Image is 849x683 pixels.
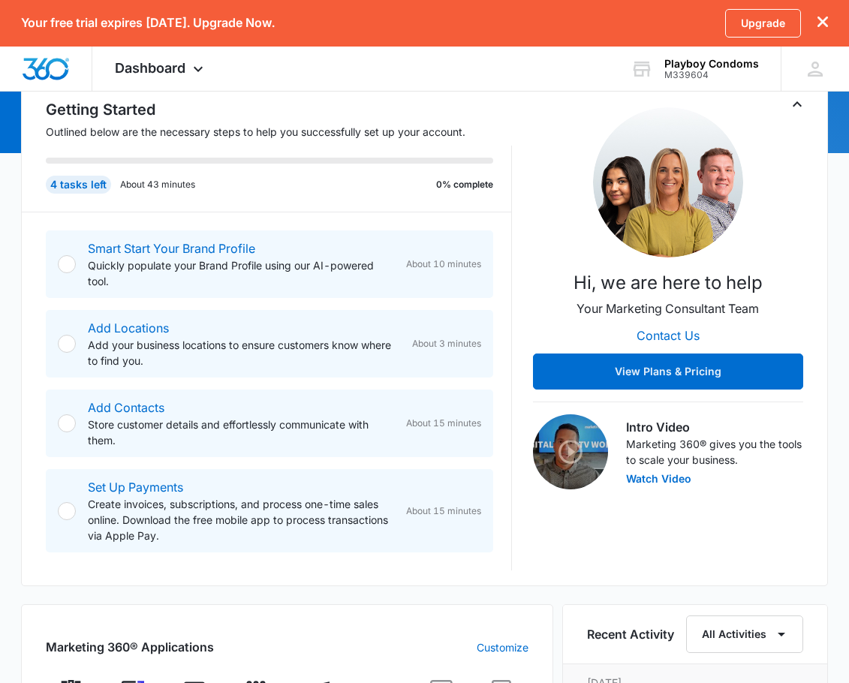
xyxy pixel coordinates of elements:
div: Dashboard [92,47,230,91]
h2: Getting Started [46,98,511,121]
p: Quickly populate your Brand Profile using our AI-powered tool. [88,257,393,289]
a: Upgrade [725,9,801,38]
a: Set Up Payments [88,480,183,495]
button: dismiss this dialog [817,16,828,30]
p: About 43 minutes [120,178,195,191]
p: Add your business locations to ensure customers know where to find you. [88,337,399,369]
p: Marketing 360® gives you the tools to scale your business. [626,436,803,468]
p: Hi, we are here to help [574,269,763,296]
h6: Recent Activity [587,625,674,643]
span: About 15 minutes [406,417,481,430]
button: Toggle Collapse [788,95,806,113]
a: Add Contacts [88,400,164,415]
p: Create invoices, subscriptions, and process one-time sales online. Download the free mobile app t... [88,496,393,543]
a: Smart Start Your Brand Profile [88,241,255,256]
a: Add Locations [88,320,169,335]
div: account name [664,58,759,70]
div: 4 tasks left [46,176,111,194]
p: 0% complete [436,178,493,191]
button: Watch Video [626,474,691,484]
button: All Activities [686,615,803,653]
a: Customize [477,639,528,655]
p: Outlined below are the necessary steps to help you successfully set up your account. [46,124,511,140]
p: Your free trial expires [DATE]. Upgrade Now. [21,16,275,30]
h3: Intro Video [626,418,803,436]
p: Your Marketing Consultant Team [577,299,759,317]
img: Intro Video [533,414,608,489]
button: Contact Us [622,317,715,354]
span: About 15 minutes [406,504,481,518]
span: Dashboard [115,60,185,76]
div: account id [664,70,759,80]
span: About 3 minutes [412,337,481,351]
h2: Marketing 360® Applications [46,638,214,656]
p: Store customer details and effortlessly communicate with them. [88,417,393,448]
span: About 10 minutes [406,257,481,271]
button: View Plans & Pricing [533,354,803,390]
